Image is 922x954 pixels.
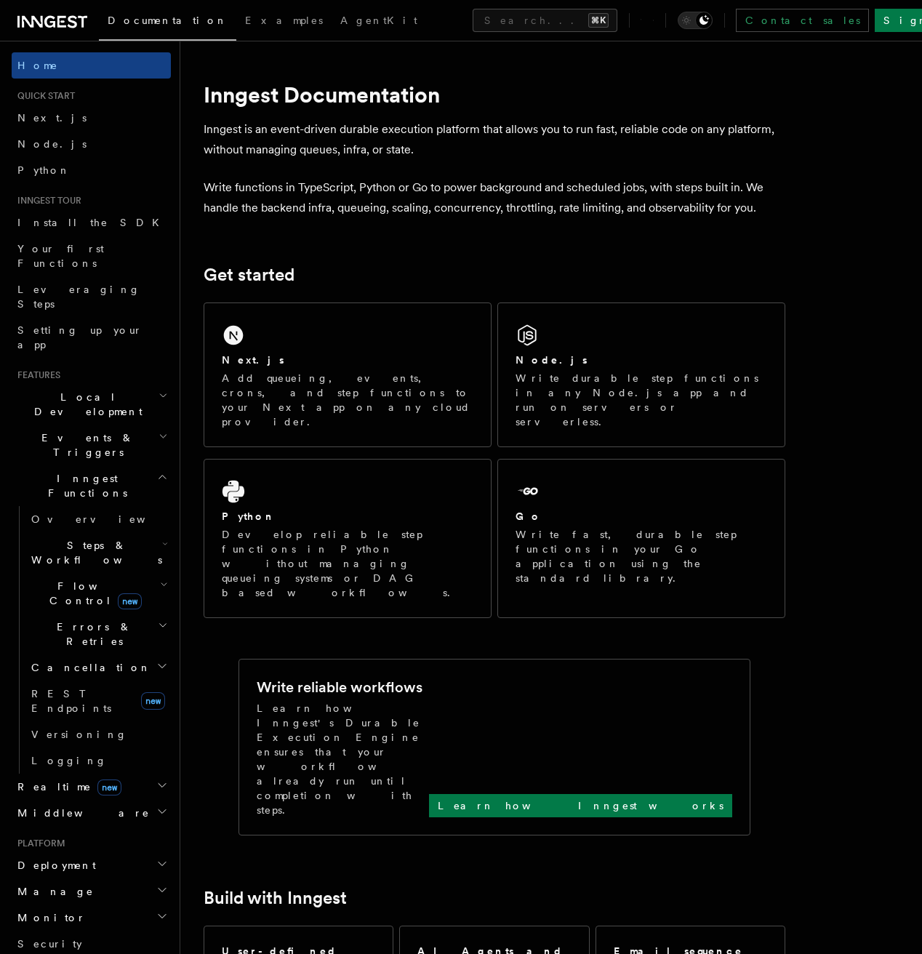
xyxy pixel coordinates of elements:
span: Manage [12,884,94,899]
a: REST Endpointsnew [25,681,171,721]
div: Inngest Functions [12,506,171,774]
button: Manage [12,878,171,905]
h2: Node.js [516,353,588,367]
span: Overview [31,513,181,525]
span: new [97,779,121,795]
span: Monitor [12,910,86,925]
a: Documentation [99,4,236,41]
a: PythonDevelop reliable step functions in Python without managing queueing systems or DAG based wo... [204,459,492,618]
span: new [118,593,142,609]
span: Middleware [12,806,150,820]
span: Events & Triggers [12,430,159,460]
a: Overview [25,506,171,532]
span: REST Endpoints [31,688,111,714]
a: Leveraging Steps [12,276,171,317]
a: Contact sales [736,9,869,32]
p: Write fast, durable step functions in your Go application using the standard library. [516,527,767,585]
span: Errors & Retries [25,620,158,649]
span: Node.js [17,138,87,150]
span: Flow Control [25,579,160,608]
span: Install the SDK [17,217,168,228]
span: Quick start [12,90,75,102]
h2: Go [516,509,542,524]
a: Setting up your app [12,317,171,358]
a: AgentKit [332,4,426,39]
a: Home [12,52,171,79]
span: Security [17,938,82,950]
p: Learn how Inngest works [438,798,723,813]
span: AgentKit [340,15,417,26]
span: new [141,692,165,710]
span: Cancellation [25,660,151,675]
button: Search...⌘K [473,9,617,32]
a: Node.js [12,131,171,157]
a: Build with Inngest [204,888,347,908]
span: Setting up your app [17,324,143,350]
p: Develop reliable step functions in Python without managing queueing systems or DAG based workflows. [222,527,473,600]
a: GoWrite fast, durable step functions in your Go application using the standard library. [497,459,785,618]
span: Inngest tour [12,195,81,207]
a: Install the SDK [12,209,171,236]
kbd: ⌘K [588,13,609,28]
button: Inngest Functions [12,465,171,506]
h1: Inngest Documentation [204,81,785,108]
span: Deployment [12,858,96,873]
span: Python [17,164,71,176]
span: Local Development [12,390,159,419]
button: Realtimenew [12,774,171,800]
h2: Write reliable workflows [257,677,422,697]
button: Events & Triggers [12,425,171,465]
a: Next.jsAdd queueing, events, crons, and step functions to your Next app on any cloud provider. [204,302,492,447]
span: Realtime [12,779,121,794]
p: Learn how Inngest's Durable Execution Engine ensures that your workflow already run until complet... [257,701,429,817]
a: Examples [236,4,332,39]
span: Home [17,58,58,73]
button: Cancellation [25,654,171,681]
span: Platform [12,838,65,849]
a: Python [12,157,171,183]
button: Deployment [12,852,171,878]
p: Add queueing, events, crons, and step functions to your Next app on any cloud provider. [222,371,473,429]
h2: Python [222,509,276,524]
span: Leveraging Steps [17,284,140,310]
a: Your first Functions [12,236,171,276]
span: Documentation [108,15,228,26]
button: Flow Controlnew [25,573,171,614]
span: Your first Functions [17,243,104,269]
p: Inngest is an event-driven durable execution platform that allows you to run fast, reliable code ... [204,119,785,160]
a: Next.js [12,105,171,131]
a: Node.jsWrite durable step functions in any Node.js app and run on servers or serverless. [497,302,785,447]
button: Toggle dark mode [678,12,713,29]
span: Inngest Functions [12,471,157,500]
h2: Next.js [222,353,284,367]
button: Middleware [12,800,171,826]
p: Write durable step functions in any Node.js app and run on servers or serverless. [516,371,767,429]
a: Learn how Inngest works [429,794,732,817]
a: Logging [25,747,171,774]
span: Features [12,369,60,381]
span: Examples [245,15,323,26]
span: Versioning [31,729,127,740]
a: Get started [204,265,294,285]
p: Write functions in TypeScript, Python or Go to power background and scheduled jobs, with steps bu... [204,177,785,218]
button: Local Development [12,384,171,425]
span: Steps & Workflows [25,538,162,567]
a: Versioning [25,721,171,747]
span: Next.js [17,112,87,124]
button: Steps & Workflows [25,532,171,573]
button: Monitor [12,905,171,931]
span: Logging [31,755,107,766]
button: Errors & Retries [25,614,171,654]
